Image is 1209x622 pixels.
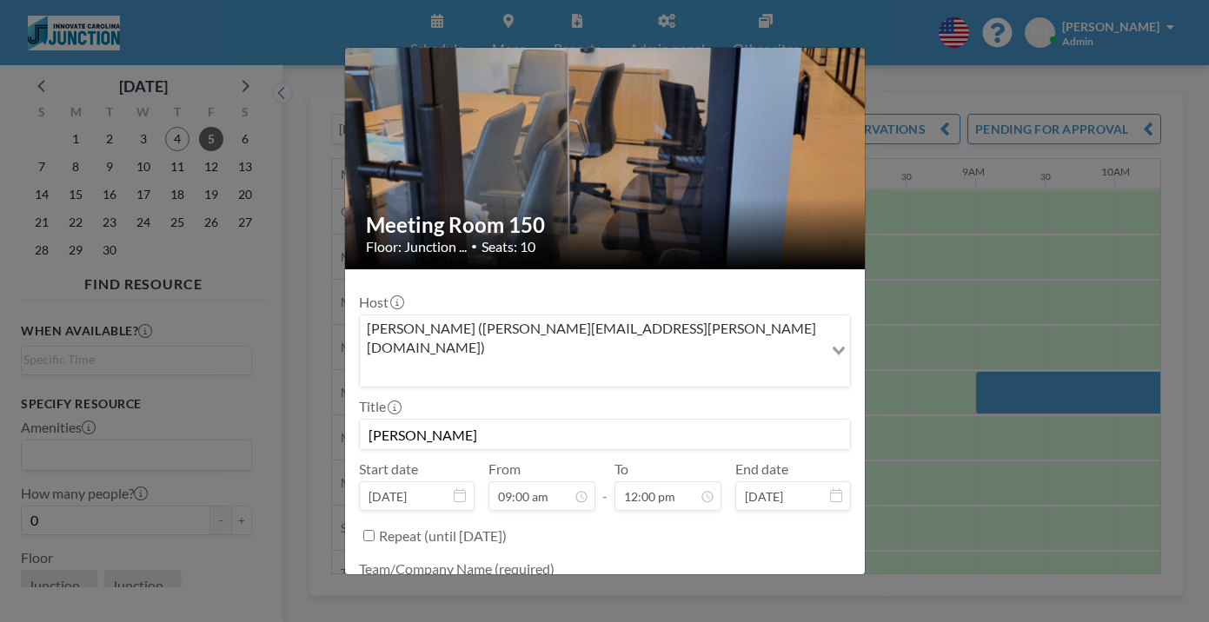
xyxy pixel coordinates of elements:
label: Start date [359,460,418,478]
input: Search for option [362,361,821,383]
label: Title [359,398,400,415]
span: Floor: Junction ... [366,238,467,255]
label: Repeat (until [DATE]) [379,527,507,545]
label: Team/Company Name (required) [359,560,555,578]
label: To [614,460,628,478]
h2: Meeting Room 150 [366,212,846,238]
span: • [471,240,477,253]
label: From [488,460,521,478]
div: Search for option [360,315,850,387]
input: Emily's reservation [360,420,850,449]
span: Seats: 10 [482,238,535,255]
label: End date [735,460,788,478]
span: [PERSON_NAME] ([PERSON_NAME][EMAIL_ADDRESS][PERSON_NAME][DOMAIN_NAME]) [363,319,820,358]
img: 537.jpg [345,10,867,271]
span: - [602,467,608,505]
label: Host [359,294,402,311]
